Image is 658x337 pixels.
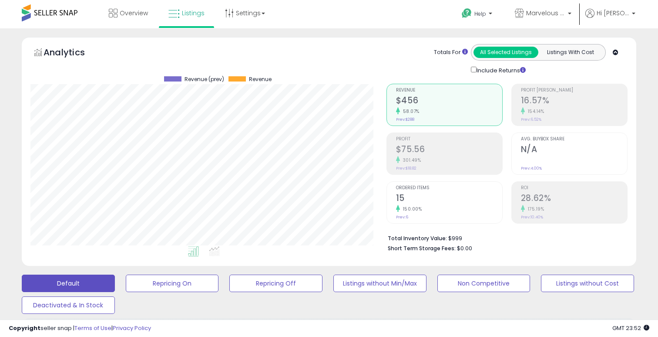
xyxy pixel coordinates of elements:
button: Listings without Min/Max [333,275,426,292]
small: Prev: $18.82 [396,166,416,171]
span: Profit [396,137,502,142]
span: Help [474,10,486,17]
span: Avg. Buybox Share [521,137,627,142]
button: Repricing On [126,275,219,292]
span: Hi [PERSON_NAME] [597,9,629,17]
button: Deactivated & In Stock [22,296,115,314]
div: Include Returns [464,65,536,75]
i: Get Help [461,8,472,19]
small: 301.49% [400,157,421,163]
button: Non Competitive [437,275,530,292]
small: Prev: 4.00% [521,166,542,171]
small: Prev: $288 [396,117,414,122]
button: All Selected Listings [473,47,538,58]
small: 154.14% [525,108,544,115]
a: Privacy Policy [113,324,151,332]
span: Overview [120,9,148,17]
span: Ordered Items [396,186,502,191]
button: Default [22,275,115,292]
h2: $456 [396,95,502,107]
b: Total Inventory Value: [388,235,447,242]
span: ROI [521,186,627,191]
small: 175.19% [525,206,544,212]
h2: $75.56 [396,144,502,156]
button: Repricing Off [229,275,322,292]
strong: Copyright [9,324,40,332]
button: Listings without Cost [541,275,634,292]
a: Terms of Use [74,324,111,332]
small: Prev: 6 [396,214,408,220]
span: Profit [PERSON_NAME] [521,88,627,93]
a: Help [455,1,501,28]
small: Prev: 6.52% [521,117,541,122]
span: $0.00 [457,244,472,252]
b: Short Term Storage Fees: [388,245,456,252]
small: 150.00% [400,206,422,212]
h5: Analytics [44,46,102,61]
h2: 28.62% [521,193,627,205]
span: Revenue [396,88,502,93]
h2: N/A [521,144,627,156]
span: Marvelous Enterprises [526,9,565,17]
li: $999 [388,232,621,243]
span: 2025-08-15 23:52 GMT [612,324,649,332]
div: Totals For [434,48,468,57]
h2: 16.57% [521,95,627,107]
small: 58.07% [400,108,420,115]
span: Revenue [249,76,272,82]
a: Hi [PERSON_NAME] [585,9,635,28]
span: Revenue (prev) [185,76,224,82]
small: Prev: 10.40% [521,214,543,220]
button: Listings With Cost [538,47,603,58]
div: seller snap | | [9,324,151,333]
h2: 15 [396,193,502,205]
span: Listings [182,9,205,17]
